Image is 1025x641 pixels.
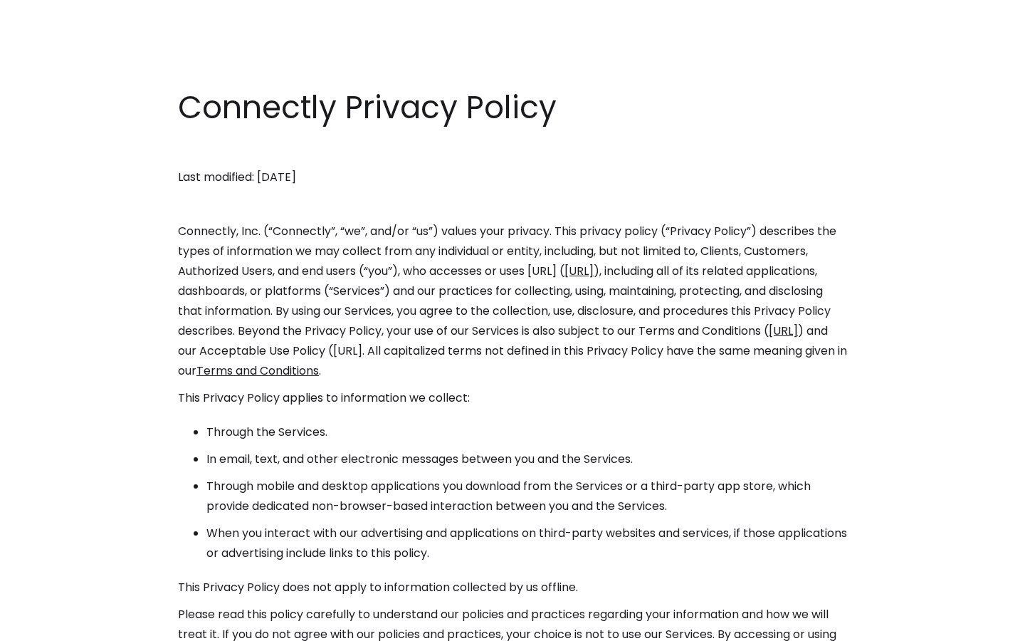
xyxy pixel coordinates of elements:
[178,222,847,381] p: Connectly, Inc. (“Connectly”, “we”, and/or “us”) values your privacy. This privacy policy (“Priva...
[178,167,847,187] p: Last modified: [DATE]
[14,615,85,636] aside: Language selected: English
[206,476,847,516] li: Through mobile and desktop applications you download from the Services or a third-party app store...
[564,263,594,279] a: [URL]
[178,388,847,408] p: This Privacy Policy applies to information we collect:
[178,194,847,214] p: ‍
[196,363,319,379] a: Terms and Conditions
[206,523,847,563] li: When you interact with our advertising and applications on third-party websites and services, if ...
[206,449,847,469] li: In email, text, and other electronic messages between you and the Services.
[206,422,847,442] li: Through the Services.
[178,85,847,130] h1: Connectly Privacy Policy
[769,323,798,339] a: [URL]
[178,140,847,160] p: ‍
[28,616,85,636] ul: Language list
[178,578,847,598] p: This Privacy Policy does not apply to information collected by us offline.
